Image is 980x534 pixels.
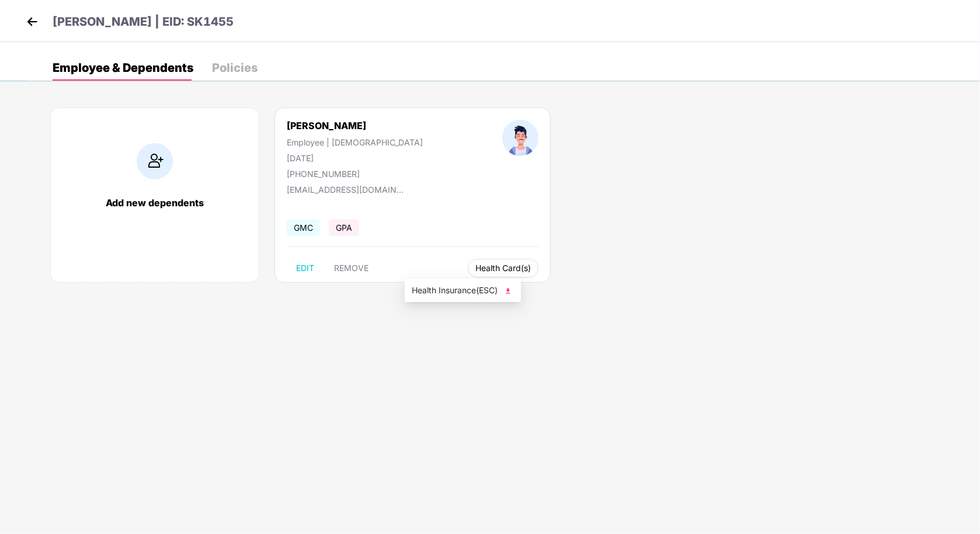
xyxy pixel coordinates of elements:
[296,263,314,273] span: EDIT
[62,197,247,209] div: Add new dependents
[287,259,324,278] button: EDIT
[412,284,514,297] span: Health Insurance(ESC)
[334,263,369,273] span: REMOVE
[502,285,514,297] img: svg+xml;base64,PHN2ZyB4bWxucz0iaHR0cDovL3d3dy53My5vcmcvMjAwMC9zdmciIHhtbG5zOnhsaW5rPSJodHRwOi8vd3...
[53,13,234,31] p: [PERSON_NAME] | EID: SK1455
[287,153,423,163] div: [DATE]
[329,219,359,236] span: GPA
[475,265,531,271] span: Health Card(s)
[212,62,258,74] div: Policies
[53,62,193,74] div: Employee & Dependents
[287,185,404,195] div: [EMAIL_ADDRESS][DOMAIN_NAME]
[287,120,423,131] div: [PERSON_NAME]
[23,13,41,30] img: back
[287,169,423,179] div: [PHONE_NUMBER]
[468,259,538,278] button: Health Card(s)
[325,259,378,278] button: REMOVE
[137,143,173,179] img: addIcon
[502,120,538,156] img: profileImage
[287,219,320,236] span: GMC
[287,137,423,147] div: Employee | [DEMOGRAPHIC_DATA]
